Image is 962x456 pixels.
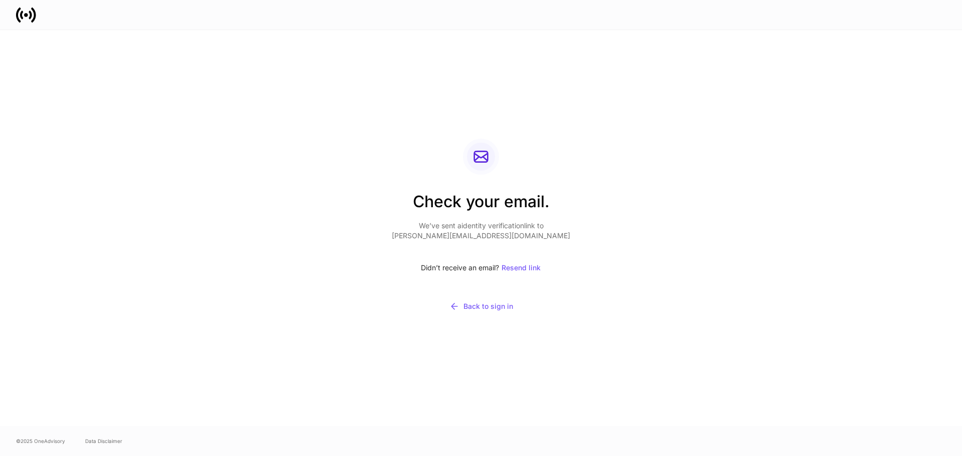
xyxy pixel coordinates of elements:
[16,437,65,445] span: © 2025 OneAdvisory
[392,191,570,221] h2: Check your email.
[501,257,541,279] button: Resend link
[449,301,513,311] div: Back to sign in
[502,264,541,271] div: Resend link
[85,437,122,445] a: Data Disclaimer
[392,295,570,318] button: Back to sign in
[392,257,570,279] div: Didn’t receive an email?
[392,221,570,241] p: We’ve sent a identity verification link to [PERSON_NAME][EMAIL_ADDRESS][DOMAIN_NAME]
